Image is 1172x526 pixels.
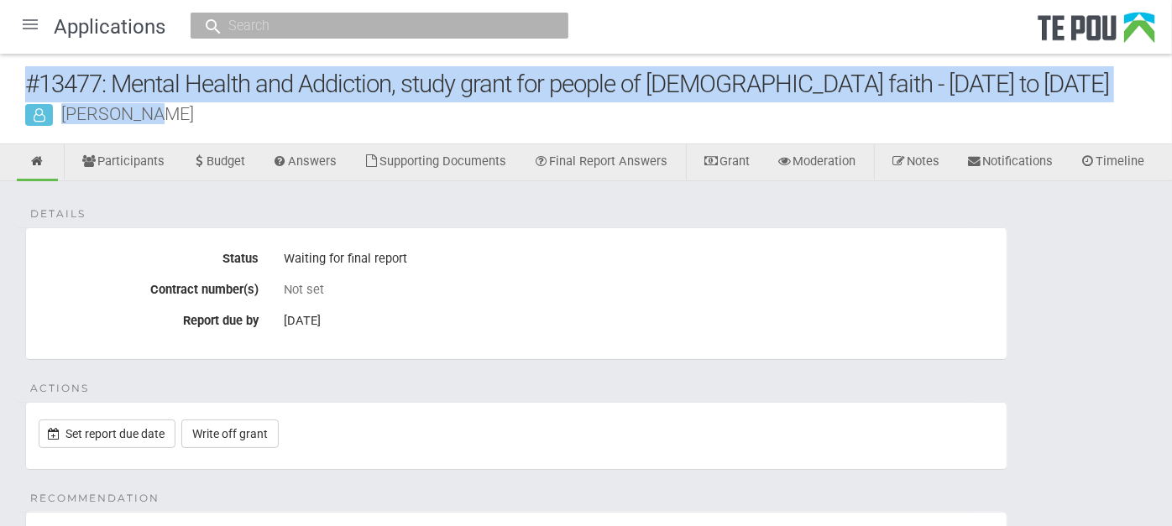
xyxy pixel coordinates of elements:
a: Notifications [955,144,1066,181]
a: Final Report Answers [521,144,680,181]
div: #13477: Mental Health and Addiction, study grant for people of [DEMOGRAPHIC_DATA] faith - [DATE] ... [25,66,1172,102]
span: Details [30,206,86,221]
div: Waiting for final report [284,245,994,273]
a: Participants [69,144,177,181]
span: Actions [30,381,89,396]
label: Contract number(s) [26,276,271,297]
a: Timeline [1067,144,1157,181]
div: Not set [284,282,994,297]
div: [PERSON_NAME] [25,105,1172,122]
a: Notes [879,144,953,181]
a: Set report due date [39,419,175,448]
a: Moderation [764,144,868,181]
span: Recommendation [30,491,160,506]
a: Supporting Documents [351,144,519,181]
div: [DATE] [284,307,994,336]
label: Status [26,245,271,266]
a: Grant [691,144,762,181]
a: Write off grant [181,419,279,448]
a: Answers [260,144,350,181]
a: Budget [179,144,259,181]
input: Search [223,17,519,34]
label: Report due by [26,307,271,328]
